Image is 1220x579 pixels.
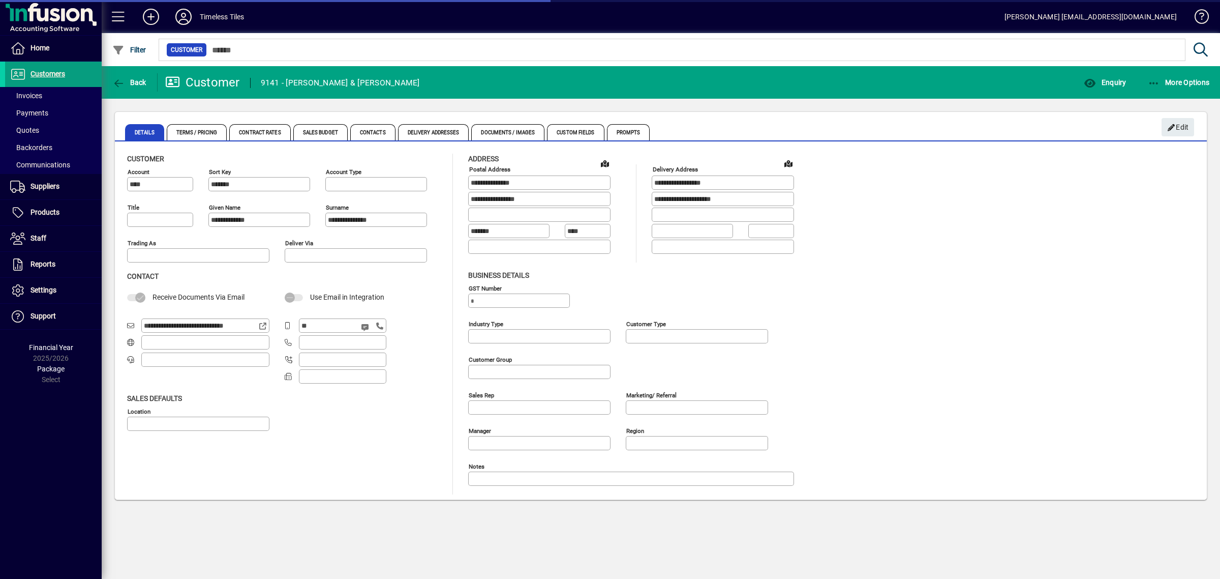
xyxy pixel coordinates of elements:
mat-label: Surname [326,204,349,211]
span: Staff [30,234,46,242]
span: More Options [1148,78,1210,86]
span: Customers [30,70,65,78]
span: Custom Fields [547,124,604,140]
a: Support [5,304,102,329]
span: Enquiry [1084,78,1126,86]
button: Send SMS [354,315,378,339]
span: Backorders [10,143,52,152]
app-page-header-button: Back [102,73,158,92]
button: Edit [1162,118,1194,136]
a: Products [5,200,102,225]
a: Home [5,36,102,61]
mat-label: Given name [209,204,240,211]
a: Payments [5,104,102,122]
span: Package [37,365,65,373]
span: Use Email in Integration [310,293,384,301]
mat-label: Title [128,204,139,211]
a: Knowledge Base [1187,2,1207,35]
a: Suppliers [5,174,102,199]
span: Reports [30,260,55,268]
mat-label: Notes [469,462,484,470]
div: Customer [165,74,240,91]
span: Quotes [10,126,39,134]
button: More Options [1145,73,1212,92]
div: 9141 - [PERSON_NAME] & [PERSON_NAME] [261,75,420,91]
mat-label: Location [128,408,150,415]
span: Settings [30,286,56,294]
span: Contract Rates [229,124,290,140]
mat-label: Sort key [209,168,231,176]
mat-label: Trading as [128,240,156,247]
span: Terms / Pricing [167,124,227,140]
mat-label: Account Type [326,168,361,176]
span: Receive Documents Via Email [152,293,245,301]
a: Reports [5,252,102,277]
span: Delivery Addresses [398,124,469,140]
span: Details [125,124,164,140]
a: Communications [5,156,102,173]
span: Edit [1167,119,1189,136]
span: Prompts [607,124,650,140]
a: Invoices [5,87,102,104]
span: Filter [112,46,146,54]
mat-label: Customer group [469,356,512,363]
mat-label: Manager [469,427,491,434]
span: Invoices [10,92,42,100]
span: Documents / Images [471,124,544,140]
mat-label: Deliver via [285,240,313,247]
mat-label: Sales rep [469,391,494,398]
span: Communications [10,161,70,169]
span: Products [30,208,59,216]
mat-label: GST Number [469,284,502,292]
a: View on map [780,155,797,171]
mat-label: Account [128,168,149,176]
span: Payments [10,109,48,117]
a: View on map [597,155,613,171]
span: Business details [468,271,529,279]
span: Suppliers [30,182,59,190]
div: [PERSON_NAME] [EMAIL_ADDRESS][DOMAIN_NAME] [1004,9,1177,25]
button: Profile [167,8,200,26]
span: Customer [127,155,164,163]
mat-label: Marketing/ Referral [626,391,677,398]
button: Add [135,8,167,26]
a: Settings [5,278,102,303]
span: Sales Budget [293,124,348,140]
mat-label: Customer type [626,320,666,327]
span: Home [30,44,49,52]
span: Sales defaults [127,394,182,402]
span: Customer [171,45,202,55]
span: Contacts [350,124,395,140]
mat-label: Region [626,427,644,434]
button: Enquiry [1081,73,1128,92]
div: Timeless Tiles [200,9,244,25]
button: Back [110,73,149,92]
button: Filter [110,41,149,59]
a: Quotes [5,122,102,139]
span: Financial Year [29,343,73,352]
span: Support [30,312,56,320]
a: Backorders [5,139,102,156]
span: Back [112,78,146,86]
span: Address [468,155,499,163]
span: Contact [127,272,159,280]
a: Staff [5,226,102,251]
mat-label: Industry type [469,320,503,327]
